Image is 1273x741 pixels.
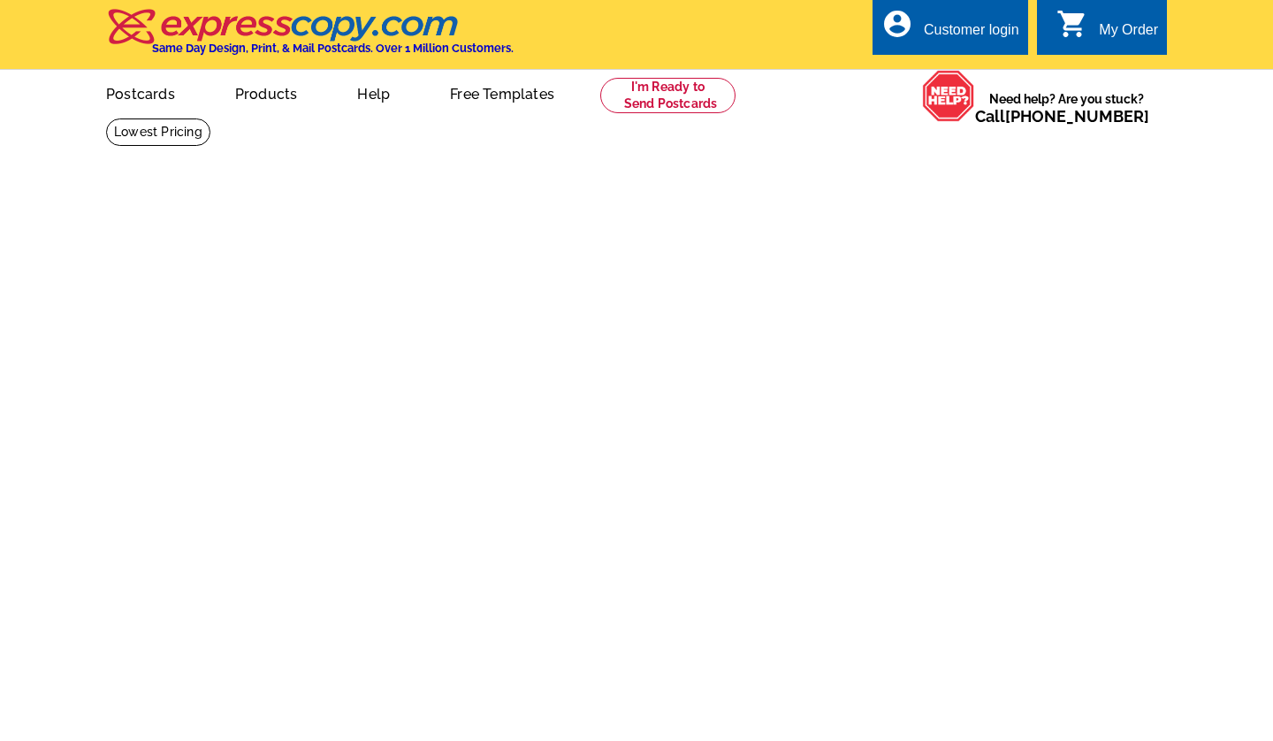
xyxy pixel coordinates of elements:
[975,107,1149,126] span: Call
[975,90,1158,126] span: Need help? Are you stuck?
[1005,107,1149,126] a: [PHONE_NUMBER]
[1056,19,1158,42] a: shopping_cart My Order
[922,70,975,122] img: help
[422,72,583,113] a: Free Templates
[78,72,203,113] a: Postcards
[152,42,514,55] h4: Same Day Design, Print, & Mail Postcards. Over 1 Million Customers.
[1099,22,1158,47] div: My Order
[924,22,1019,47] div: Customer login
[1056,8,1088,40] i: shopping_cart
[329,72,418,113] a: Help
[106,21,514,55] a: Same Day Design, Print, & Mail Postcards. Over 1 Million Customers.
[207,72,326,113] a: Products
[881,8,913,40] i: account_circle
[881,19,1019,42] a: account_circle Customer login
